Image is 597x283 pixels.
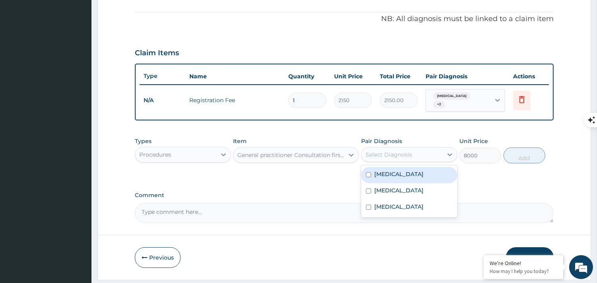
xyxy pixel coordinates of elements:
th: Quantity [284,68,330,84]
p: How may I help you today? [490,268,557,275]
th: Pair Diagnosis [422,68,509,84]
button: Previous [135,247,181,268]
span: + 2 [433,101,445,109]
div: Procedures [139,151,171,159]
label: [MEDICAL_DATA] [374,170,424,178]
label: Item [233,137,247,145]
div: Minimize live chat window [130,4,150,23]
label: Comment [135,192,554,199]
textarea: Type your message and hit 'Enter' [4,194,152,222]
img: d_794563401_company_1708531726252_794563401 [15,40,32,60]
span: We're online! [46,89,110,169]
div: General practitioner Consultation first outpatient consultation [237,151,345,159]
div: Select Diagnosis [366,151,412,159]
h3: Claim Items [135,49,179,58]
div: We're Online! [490,260,557,267]
label: Types [135,138,152,145]
label: [MEDICAL_DATA] [374,203,424,211]
button: Add [504,147,545,163]
th: Total Price [376,68,422,84]
label: [MEDICAL_DATA] [374,186,424,194]
p: NB: All diagnosis must be linked to a claim item [135,14,554,24]
td: Registration Fee [185,92,284,108]
span: [MEDICAL_DATA] [433,92,471,100]
label: Unit Price [459,137,488,145]
div: Chat with us now [41,45,134,55]
label: Pair Diagnosis [361,137,402,145]
td: N/A [140,93,185,108]
th: Unit Price [330,68,376,84]
th: Actions [509,68,549,84]
th: Type [140,69,185,83]
button: Submit [506,247,554,268]
th: Name [185,68,284,84]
